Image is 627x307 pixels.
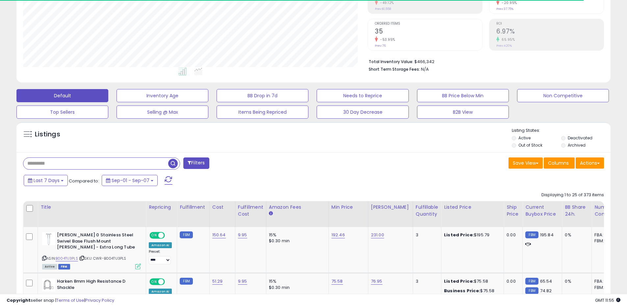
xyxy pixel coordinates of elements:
[149,249,172,264] div: Preset:
[69,178,99,184] span: Compared to:
[269,238,324,244] div: $0.30 min
[371,232,384,238] a: 231.00
[57,278,137,292] b: Harken 8mm High Resistance D Shackle
[565,204,589,218] div: BB Share 24h.
[594,232,616,238] div: FBA: 0
[444,278,474,284] b: Listed Price:
[217,106,308,119] button: Items Being Repriced
[149,242,172,248] div: Amazon AI
[164,233,174,238] span: OFF
[56,256,78,261] a: B004TU3PLS
[112,177,149,184] span: Sep-01 - Sep-07
[540,232,554,238] span: 195.84
[525,278,538,285] small: FBM
[444,278,499,284] div: $75.58
[269,232,324,238] div: 15%
[238,278,247,285] a: 9.95
[496,22,604,26] span: ROI
[16,89,108,102] button: Default
[416,232,436,238] div: 3
[7,297,31,303] strong: Copyright
[42,278,55,292] img: 3109y8peXJL._SL40_.jpg
[594,204,618,218] div: Num of Comp.
[42,264,57,270] span: All listings currently available for purchase on Amazon
[35,130,60,139] h5: Listings
[150,233,158,238] span: ON
[565,232,587,238] div: 0%
[269,211,273,217] small: Amazon Fees.
[56,297,84,303] a: Terms of Use
[444,232,474,238] b: Listed Price:
[595,297,620,303] span: 2025-09-15 11:55 GMT
[212,232,226,238] a: 150.64
[369,57,599,65] li: $466,342
[331,278,343,285] a: 75.58
[42,232,141,269] div: ASIN:
[375,7,391,11] small: Prev: $1,558
[369,59,413,64] b: Total Inventory Value:
[24,175,68,186] button: Last 7 Days
[576,157,604,169] button: Actions
[421,66,429,72] span: N/A
[496,28,604,36] h2: 6.97%
[331,232,345,238] a: 192.46
[509,157,543,169] button: Save View
[34,177,60,184] span: Last 7 Days
[212,204,232,211] div: Cost
[499,0,517,5] small: -20.95%
[331,204,365,211] div: Min Price
[416,278,436,284] div: 3
[40,204,143,211] div: Title
[212,278,223,285] a: 51.29
[565,278,587,284] div: 0%
[507,278,517,284] div: 0.00
[444,204,501,211] div: Listed Price
[444,232,499,238] div: $195.79
[371,204,410,211] div: [PERSON_NAME]
[544,157,575,169] button: Columns
[525,287,538,294] small: FBM
[238,204,263,218] div: Fulfillment Cost
[525,204,559,218] div: Current Buybox Price
[317,89,408,102] button: Needs to Reprice
[496,44,512,48] small: Prev: 4.20%
[180,204,206,211] div: Fulfillment
[7,297,114,304] div: seller snap | |
[548,160,569,166] span: Columns
[79,256,126,261] span: | SKU: CWR-B004TU3PLS
[375,44,386,48] small: Prev: 76
[594,238,616,244] div: FBM: 17
[568,135,592,141] label: Deactivated
[102,175,158,186] button: Sep-01 - Sep-07
[594,285,616,291] div: FBM: 19
[568,142,586,148] label: Archived
[541,192,604,198] div: Displaying 1 to 25 of 373 items
[369,66,420,72] b: Short Term Storage Fees:
[269,285,324,291] div: $0.30 min
[269,204,326,211] div: Amazon Fees
[164,279,174,285] span: OFF
[378,0,394,5] small: -49.12%
[375,22,482,26] span: Ordered Items
[540,278,552,284] span: 65.54
[16,106,108,119] button: Top Sellers
[317,106,408,119] button: 30 Day Decrease
[525,231,538,238] small: FBM
[85,297,114,303] a: Privacy Policy
[496,7,513,11] small: Prev: 37.75%
[58,264,70,270] span: FBM
[117,89,208,102] button: Inventory Age
[518,142,542,148] label: Out of Stock
[375,28,482,36] h2: 35
[378,37,395,42] small: -53.95%
[238,232,247,238] a: 9.95
[371,278,382,285] a: 76.95
[57,232,137,252] b: [PERSON_NAME] 0 Stainless Steel Swivel Base Flush Mount [PERSON_NAME] - Extra Long Tube
[149,204,174,211] div: Repricing
[180,231,193,238] small: FBM
[417,106,509,119] button: B2B View
[150,279,158,285] span: ON
[217,89,308,102] button: BB Drop in 7d
[183,157,209,169] button: Filters
[507,204,520,218] div: Ship Price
